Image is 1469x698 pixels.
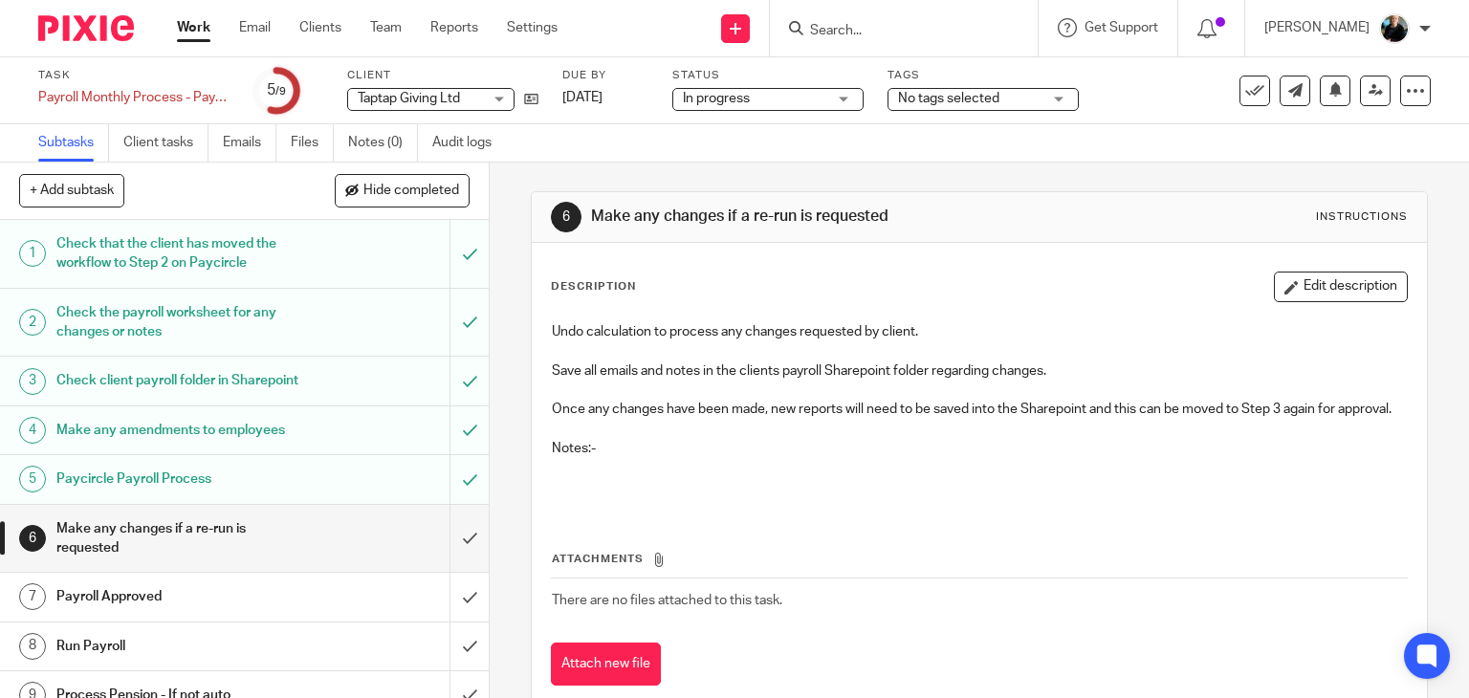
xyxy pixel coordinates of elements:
div: 3 [19,368,46,395]
h1: Paycircle Payroll Process [56,465,306,493]
div: 6 [19,525,46,552]
small: /9 [275,86,286,97]
label: Task [38,68,230,83]
input: Search [808,23,980,40]
h1: Payroll Approved [56,582,306,611]
h1: Check that the client has moved the workflow to Step 2 on Paycircle [56,229,306,278]
div: 5 [267,79,286,101]
a: Audit logs [432,124,506,162]
div: 7 [19,583,46,610]
a: Subtasks [38,124,109,162]
button: Attach new file [551,643,661,686]
span: Attachments [552,554,644,564]
span: No tags selected [898,92,999,105]
div: Payroll Monthly Process - Paycircle [38,88,230,107]
a: Work [177,18,210,37]
img: nicky-partington.jpg [1379,13,1410,44]
a: Client tasks [123,124,208,162]
button: Edit description [1274,272,1408,302]
button: + Add subtask [19,174,124,207]
span: Taptap Giving Ltd [358,92,460,105]
label: Client [347,68,538,83]
div: Instructions [1316,209,1408,225]
a: Emails [223,124,276,162]
div: 8 [19,633,46,660]
span: There are no files attached to this task. [552,594,782,607]
p: Description [551,279,636,294]
p: Save all emails and notes in the clients payroll Sharepoint folder regarding changes. [552,361,1408,381]
h1: Run Payroll [56,632,306,661]
p: Undo calculation to process any changes requested by client. [552,322,1408,341]
a: Reports [430,18,478,37]
div: 6 [551,202,581,232]
button: Hide completed [335,174,470,207]
label: Tags [888,68,1079,83]
a: Files [291,124,334,162]
h1: Check the payroll worksheet for any changes or notes [56,298,306,347]
div: 5 [19,466,46,492]
div: 4 [19,417,46,444]
a: Notes (0) [348,124,418,162]
img: Pixie [38,15,134,41]
p: Once any changes have been made, new reports will need to be saved into the Sharepoint and this c... [552,400,1408,419]
span: Get Support [1085,21,1158,34]
a: Settings [507,18,558,37]
div: 1 [19,240,46,267]
label: Status [672,68,864,83]
a: Email [239,18,271,37]
label: Due by [562,68,648,83]
h1: Make any changes if a re-run is requested [56,514,306,563]
a: Clients [299,18,341,37]
h1: Check client payroll folder in Sharepoint [56,366,306,395]
h1: Make any amendments to employees [56,416,306,445]
div: 2 [19,309,46,336]
span: [DATE] [562,91,603,104]
span: Hide completed [363,184,459,199]
p: [PERSON_NAME] [1264,18,1370,37]
a: Team [370,18,402,37]
span: In progress [683,92,750,105]
h1: Make any changes if a re-run is requested [591,207,1020,227]
p: Notes:- [552,439,1408,458]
